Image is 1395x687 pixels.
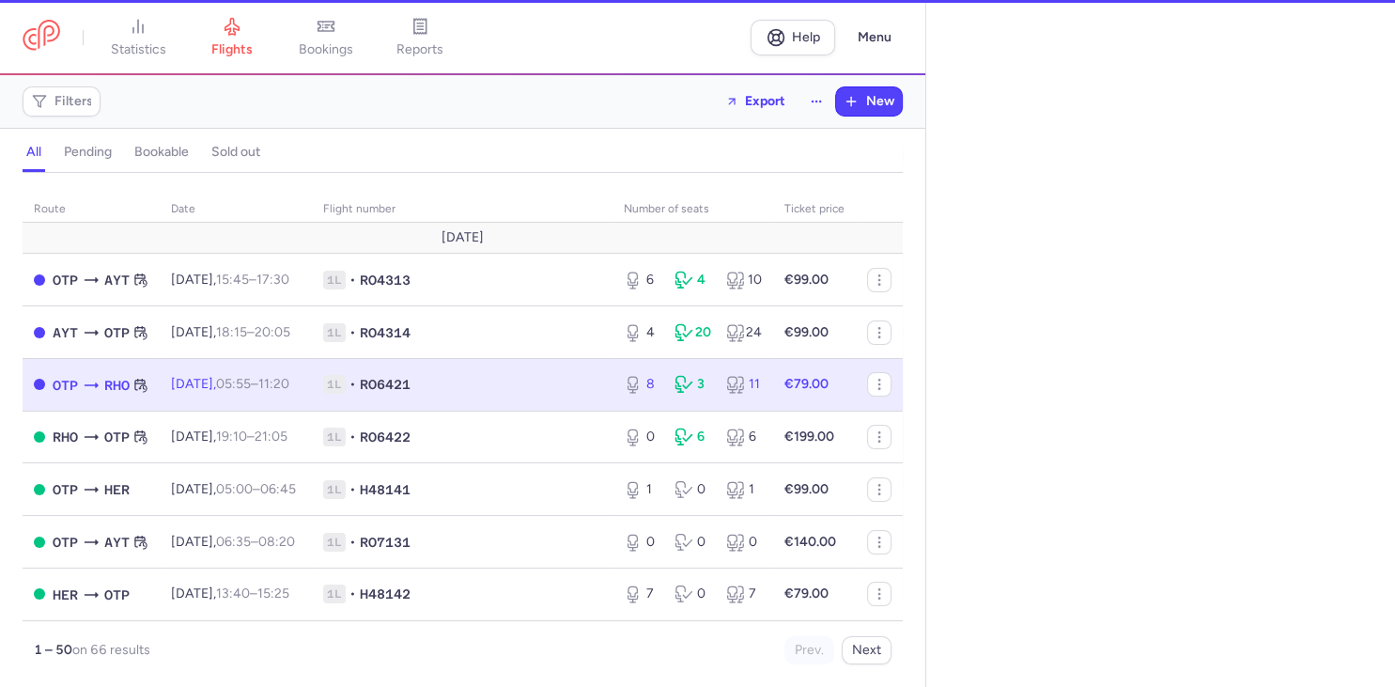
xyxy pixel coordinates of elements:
[216,429,287,445] span: –
[104,427,130,447] span: OTP
[726,271,762,289] div: 10
[751,20,835,55] a: Help
[624,375,659,394] div: 8
[53,532,78,553] span: OTP
[784,429,834,445] strong: €199.00
[64,144,112,161] h4: pending
[624,428,659,446] div: 0
[53,322,78,343] span: AYT
[53,375,78,396] span: OTP
[91,17,185,58] a: statistics
[349,533,356,552] span: •
[846,20,903,55] button: Menu
[323,428,346,446] span: 1L
[624,271,659,289] div: 6
[442,230,484,245] span: [DATE]
[784,534,836,550] strong: €140.00
[216,534,295,550] span: –
[53,270,78,290] span: OTP
[104,585,130,605] span: OTP
[784,376,829,392] strong: €79.00
[674,271,710,289] div: 4
[185,17,279,58] a: flights
[312,195,612,224] th: Flight number
[674,533,710,552] div: 0
[134,144,189,161] h4: bookable
[104,322,130,343] span: OTP
[258,376,289,392] time: 11:20
[171,429,287,445] span: [DATE],
[171,376,289,392] span: [DATE],
[171,324,290,340] span: [DATE],
[612,195,773,224] th: number of seats
[674,323,710,342] div: 20
[674,428,710,446] div: 6
[349,375,356,394] span: •
[349,428,356,446] span: •
[160,195,312,224] th: date
[216,376,251,392] time: 05:55
[624,323,659,342] div: 4
[323,375,346,394] span: 1L
[171,481,296,497] span: [DATE],
[216,324,247,340] time: 18:15
[216,429,247,445] time: 19:10
[373,17,467,58] a: reports
[104,375,130,396] span: RHO
[624,585,659,603] div: 7
[323,323,346,342] span: 1L
[349,271,356,289] span: •
[216,534,251,550] time: 06:35
[34,642,72,658] strong: 1 – 50
[53,427,78,447] span: RHO
[104,479,130,500] span: HER
[396,41,443,58] span: reports
[866,94,894,109] span: New
[773,195,856,224] th: Ticket price
[54,94,93,109] span: Filters
[53,479,78,500] span: OTP
[836,87,902,116] button: New
[216,481,296,497] span: –
[674,480,710,499] div: 0
[171,586,289,601] span: [DATE],
[111,41,166,58] span: statistics
[211,144,260,161] h4: sold out
[255,324,290,340] time: 20:05
[323,533,346,552] span: 1L
[792,30,820,44] span: Help
[216,272,289,288] span: –
[726,533,762,552] div: 0
[23,87,100,116] button: Filters
[299,41,353,58] span: bookings
[784,481,829,497] strong: €99.00
[255,429,287,445] time: 21:05
[674,375,710,394] div: 3
[360,480,411,499] span: H48141
[216,376,289,392] span: –
[260,481,296,497] time: 06:45
[360,323,411,342] span: RO4314
[726,375,762,394] div: 11
[624,533,659,552] div: 0
[360,585,411,603] span: H48142
[257,586,289,601] time: 15:25
[216,586,289,601] span: –
[216,586,250,601] time: 13:40
[216,481,253,497] time: 05:00
[256,272,289,288] time: 17:30
[211,41,253,58] span: flights
[713,86,798,117] button: Export
[23,195,160,224] th: route
[26,144,41,161] h4: all
[349,480,356,499] span: •
[216,272,249,288] time: 15:45
[360,271,411,289] span: RO4313
[323,271,346,289] span: 1L
[726,428,762,446] div: 6
[171,534,295,550] span: [DATE],
[258,534,295,550] time: 08:20
[216,324,290,340] span: –
[745,94,785,108] span: Export
[726,323,762,342] div: 24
